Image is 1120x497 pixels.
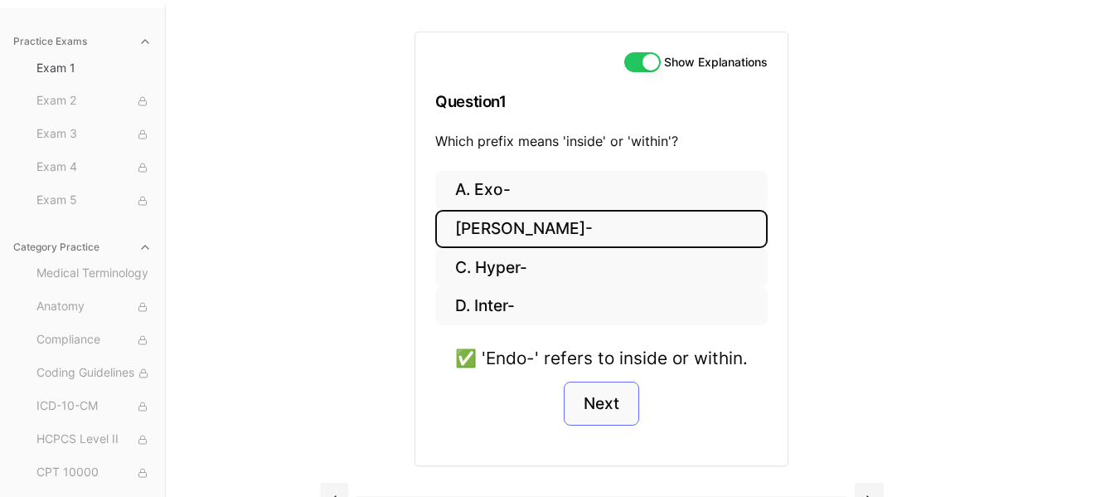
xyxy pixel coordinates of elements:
[30,261,158,287] button: Medical Terminology
[36,92,152,110] span: Exam 2
[30,393,158,420] button: ICD-10-CM
[7,234,158,261] button: Category Practice
[30,55,158,81] button: Exam 1
[664,56,768,68] label: Show Explanations
[435,210,768,249] button: [PERSON_NAME]-
[36,397,152,416] span: ICD-10-CM
[36,331,152,349] span: Compliance
[36,125,152,144] span: Exam 3
[30,154,158,181] button: Exam 4
[36,192,152,210] span: Exam 5
[455,345,748,371] div: ✅ 'Endo-' refers to inside or within.
[564,382,639,426] button: Next
[7,28,158,55] button: Practice Exams
[30,360,158,387] button: Coding Guidelines
[30,294,158,320] button: Anatomy
[30,88,158,115] button: Exam 2
[36,431,152,449] span: HCPCS Level II
[30,426,158,453] button: HCPCS Level II
[435,171,768,210] button: A. Exo-
[435,248,768,287] button: C. Hyper-
[36,464,152,482] span: CPT 10000
[435,77,768,126] h3: Question 1
[30,121,158,148] button: Exam 3
[36,298,152,316] span: Anatomy
[435,131,768,151] p: Which prefix means 'inside' or 'within'?
[36,265,152,283] span: Medical Terminology
[435,287,768,326] button: D. Inter-
[30,327,158,353] button: Compliance
[36,60,152,76] span: Exam 1
[36,158,152,177] span: Exam 4
[30,460,158,486] button: CPT 10000
[30,188,158,214] button: Exam 5
[36,364,152,382] span: Coding Guidelines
